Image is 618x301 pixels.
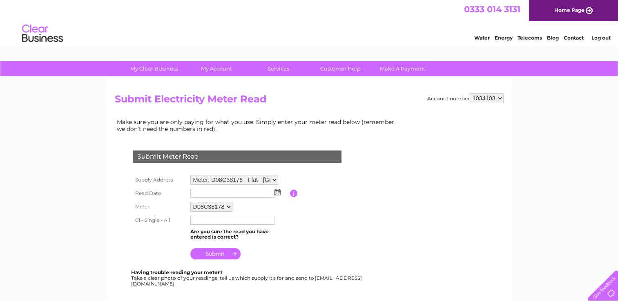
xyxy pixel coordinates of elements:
[474,35,490,41] a: Water
[183,61,250,76] a: My Account
[464,4,520,14] a: 0333 014 3131
[307,61,374,76] a: Customer Help
[120,61,188,76] a: My Clear Business
[369,61,436,76] a: Make A Payment
[131,269,223,275] b: Having trouble reading your meter?
[22,21,63,46] img: logo.png
[116,4,502,40] div: Clear Business is a trading name of Verastar Limited (registered in [GEOGRAPHIC_DATA] No. 3667643...
[518,35,542,41] a: Telecoms
[591,35,610,41] a: Log out
[495,35,513,41] a: Energy
[115,93,504,109] h2: Submit Electricity Meter Read
[131,214,188,227] th: 01 - Single - All
[131,270,363,286] div: Take a clear photo of your readings, tell us which supply it's for and send to [EMAIL_ADDRESS][DO...
[188,227,290,242] td: Are you sure the read you have entered is correct?
[131,187,188,200] th: Read Date
[427,93,504,103] div: Account number
[115,117,401,134] td: Make sure you are only paying for what you use. Simply enter your meter read below (remember we d...
[131,200,188,214] th: Meter
[290,190,298,197] input: Information
[274,189,281,195] img: ...
[133,150,341,163] div: Submit Meter Read
[245,61,312,76] a: Services
[190,248,241,259] input: Submit
[564,35,584,41] a: Contact
[547,35,559,41] a: Blog
[131,173,188,187] th: Supply Address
